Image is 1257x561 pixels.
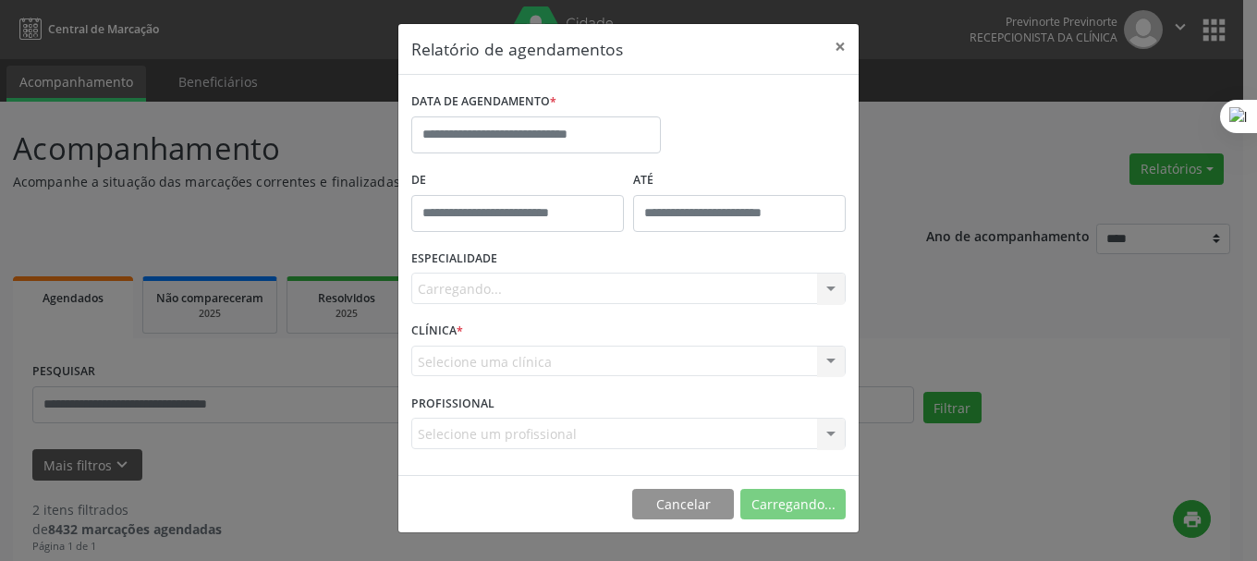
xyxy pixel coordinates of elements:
button: Carregando... [740,489,846,520]
label: ESPECIALIDADE [411,245,497,274]
label: PROFISSIONAL [411,389,494,418]
h5: Relatório de agendamentos [411,37,623,61]
label: ATÉ [633,166,846,195]
label: CLÍNICA [411,317,463,346]
button: Close [822,24,859,69]
label: DATA DE AGENDAMENTO [411,88,556,116]
label: De [411,166,624,195]
button: Cancelar [632,489,734,520]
